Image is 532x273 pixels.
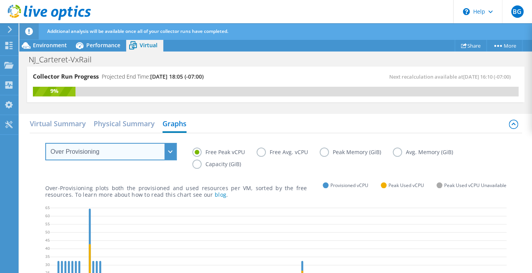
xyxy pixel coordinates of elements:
[33,87,75,95] div: 9%
[388,181,424,190] span: Peak Used vCPU
[455,39,487,52] a: Share
[33,41,67,49] span: Environment
[444,181,506,190] span: Peak Used vCPU Unavailable
[47,28,228,34] span: Additional analysis will be available once all of your collector runs have completed.
[94,116,155,131] h2: Physical Summary
[45,213,50,218] text: 60
[330,181,368,190] span: Provisioned vCPU
[45,185,307,198] p: Over-Provisioning plots both the provisioned and used resources per VM, sorted by the free resour...
[45,262,50,267] text: 30
[102,72,204,81] h4: Projected End Time:
[463,8,470,15] svg: \n
[25,55,104,64] h1: NJ_Carteret-VxRail
[45,246,50,251] text: 40
[150,73,204,80] span: [DATE] 18:05 (-07:00)
[511,5,523,18] span: BG
[140,41,157,49] span: Virtual
[163,116,186,133] h2: Graphs
[86,41,120,49] span: Performance
[257,148,320,157] label: Free Avg. vCPU
[30,116,86,131] h2: Virtual Summary
[486,39,522,52] a: More
[192,160,253,169] label: Capacity (GiB)
[393,148,465,157] label: Avg. Memory (GiB)
[45,221,50,227] text: 55
[45,229,50,235] text: 50
[320,148,393,157] label: Peak Memory (GiB)
[45,204,50,210] text: 65
[463,73,511,80] span: [DATE] 16:10 (-07:00)
[45,254,50,259] text: 35
[192,148,257,157] label: Free Peak vCPU
[215,191,226,198] a: blog
[389,73,515,80] span: Next recalculation available at
[45,237,50,243] text: 45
